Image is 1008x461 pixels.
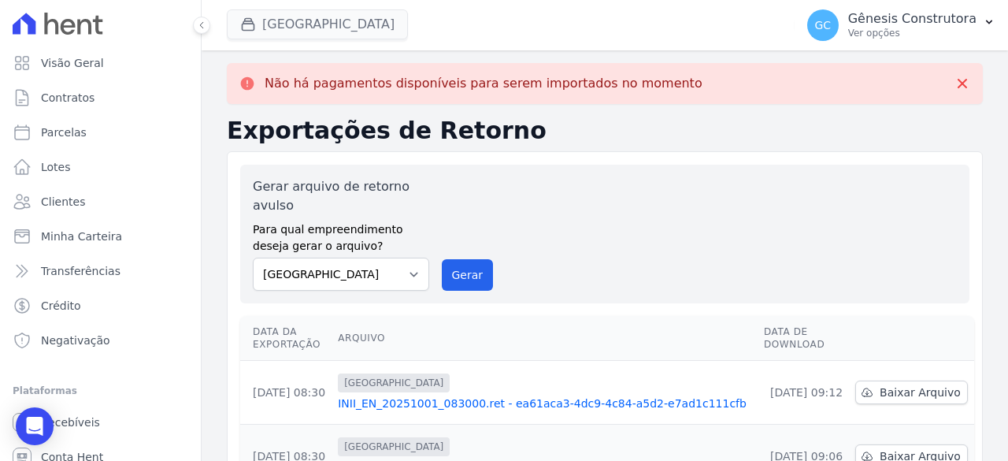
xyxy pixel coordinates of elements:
span: Lotes [41,159,71,175]
p: Ver opções [848,27,976,39]
span: GC [814,20,831,31]
a: INII_EN_20251001_083000.ret - ea61aca3-4dc9-4c84-a5d2-e7ad1c111cfb [338,396,751,411]
button: Gerar [442,259,494,291]
a: Contratos [6,82,195,113]
th: Data da Exportação [240,316,332,361]
span: Crédito [41,298,81,314]
label: Gerar arquivo de retorno avulso [253,177,429,215]
button: [GEOGRAPHIC_DATA] [227,9,408,39]
a: Parcelas [6,117,195,148]
span: Minha Carteira [41,229,122,244]
span: Contratos [41,90,94,106]
a: Minha Carteira [6,221,195,252]
h2: Exportações de Retorno [227,117,983,145]
a: Recebíveis [6,407,195,438]
th: Arquivo [332,316,758,361]
span: Parcelas [41,125,87,140]
button: GC Gênesis Construtora Ver opções [795,3,1008,47]
td: [DATE] 08:30 [240,361,332,425]
a: Visão Geral [6,47,195,79]
a: Lotes [6,151,195,183]
span: Baixar Arquivo [880,385,961,400]
span: Visão Geral [41,55,104,71]
span: Negativação [41,333,110,348]
a: Negativação [6,325,195,356]
p: Gênesis Construtora [848,11,976,27]
span: [GEOGRAPHIC_DATA] [338,374,450,392]
span: Recebíveis [41,415,100,430]
a: Clientes [6,186,195,217]
p: Não há pagamentos disponíveis para serem importados no momento [265,76,702,91]
div: Plataformas [13,381,188,400]
a: Transferências [6,255,195,287]
a: Baixar Arquivo [855,381,968,404]
td: [DATE] 09:12 [758,361,849,425]
a: Crédito [6,290,195,322]
div: Open Intercom Messenger [16,407,54,445]
th: Data de Download [758,316,849,361]
span: Clientes [41,194,85,210]
span: [GEOGRAPHIC_DATA] [338,437,450,456]
label: Para qual empreendimento deseja gerar o arquivo? [253,215,429,255]
span: Transferências [41,263,120,279]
